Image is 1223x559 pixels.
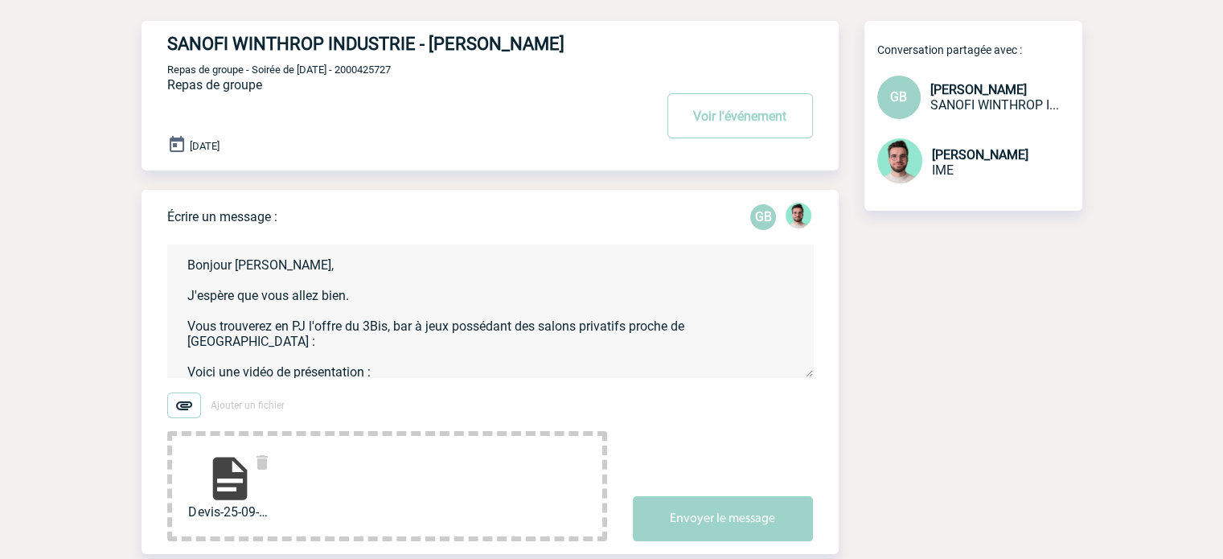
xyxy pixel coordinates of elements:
div: Geoffroy BOUDON [750,204,776,230]
span: Repas de groupe [167,77,262,92]
button: Envoyer le message [633,496,813,541]
span: Devis-25-09-194-du-2... [188,504,272,520]
span: Ajouter un fichier [211,400,285,411]
span: [DATE] [190,140,220,152]
p: GB [750,204,776,230]
span: IME [932,162,954,178]
span: GB [890,89,907,105]
button: Voir l'événement [667,93,813,138]
h4: SANOFI WINTHROP INDUSTRIE - [PERSON_NAME] [167,34,605,54]
p: Écrire un message : [167,209,277,224]
span: Repas de groupe - Soirée de [DATE] - 2000425727 [167,64,391,76]
img: delete.svg [252,453,272,472]
span: [PERSON_NAME] [930,82,1027,97]
img: 121547-2.png [877,138,922,183]
span: SANOFI WINTHROP INDUSTRIE [930,97,1059,113]
img: 121547-2.png [786,203,811,228]
img: file-document.svg [204,453,256,504]
div: Benjamin ROLAND [786,203,811,232]
span: [PERSON_NAME] [932,147,1028,162]
p: Conversation partagée avec : [877,43,1082,56]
